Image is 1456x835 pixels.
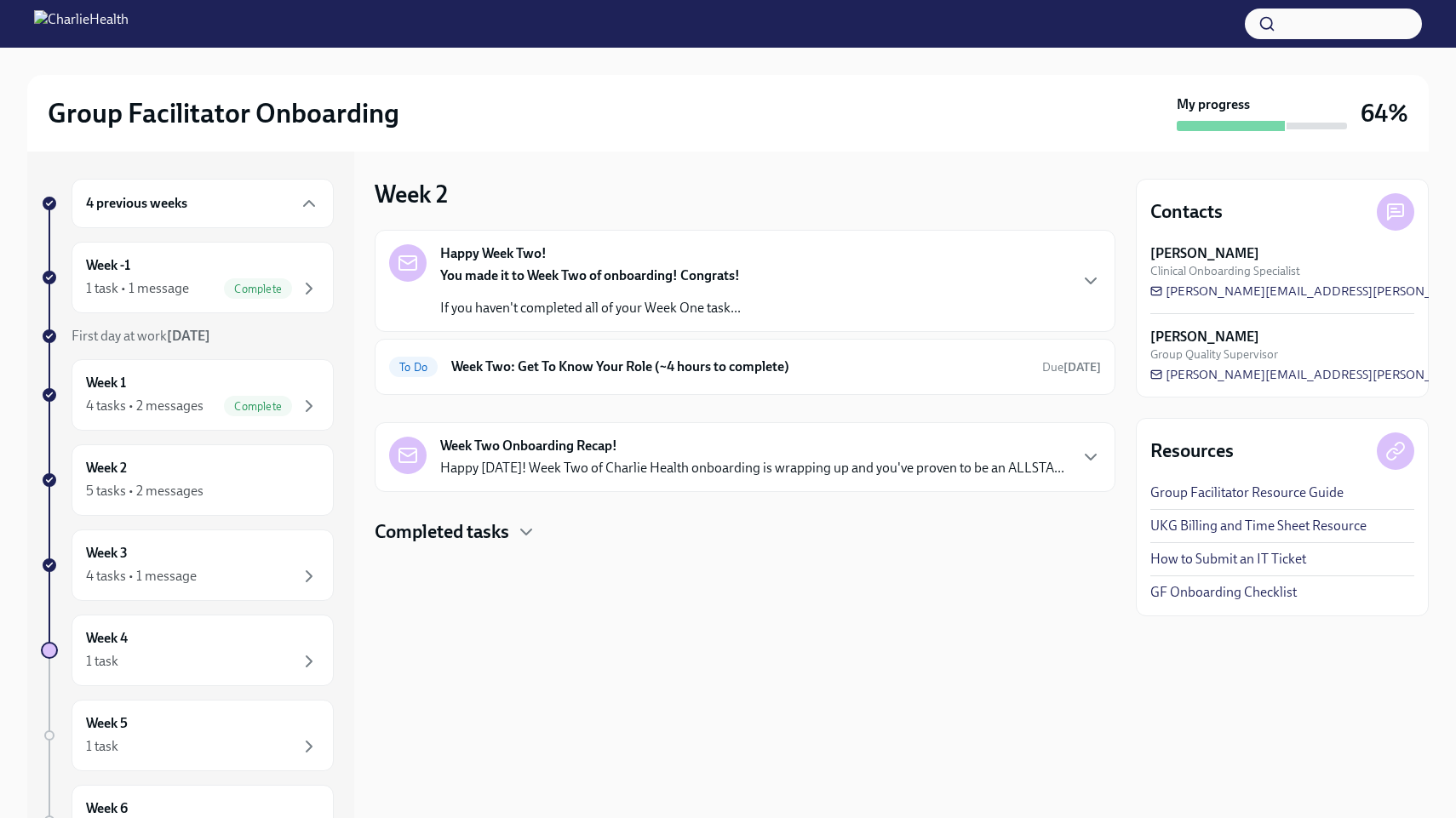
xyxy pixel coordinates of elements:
a: Week -11 task • 1 messageComplete [41,242,334,313]
h2: Group Facilitator Onboarding [48,96,399,130]
span: Due [1042,360,1101,375]
a: First day at work[DATE] [41,327,334,346]
strong: My progress [1177,95,1250,114]
div: Completed tasks [375,519,1115,545]
div: 4 previous weeks [72,179,334,228]
div: 1 task [86,652,118,671]
h6: Week 5 [86,714,128,733]
h6: 4 previous weeks [86,194,187,213]
a: To DoWeek Two: Get To Know Your Role (~4 hours to complete)Due[DATE] [389,353,1101,380]
strong: [PERSON_NAME] [1150,244,1259,263]
strong: [DATE] [167,328,210,344]
h6: Week 2 [86,459,127,478]
h6: Week 1 [86,374,126,392]
a: How to Submit an IT Ticket [1150,550,1306,569]
h4: Completed tasks [375,519,509,545]
h6: Week 6 [86,799,128,818]
span: First day at work [72,328,210,344]
span: To Do [389,361,438,374]
span: Complete [224,400,292,413]
span: Complete [224,283,292,295]
a: GF Onboarding Checklist [1150,583,1297,602]
span: Group Quality Supervisor [1150,346,1278,363]
strong: [PERSON_NAME] [1150,328,1259,346]
a: Week 41 task [41,615,334,686]
strong: [DATE] [1063,360,1101,375]
h6: Week 4 [86,629,128,648]
div: 5 tasks • 2 messages [86,482,203,500]
div: 1 task • 1 message [86,279,189,298]
p: Happy [DATE]! Week Two of Charlie Health onboarding is wrapping up and you've proven to be an ALL... [440,459,1064,478]
span: Clinical Onboarding Specialist [1150,263,1300,279]
p: If you haven't completed all of your Week One task... [440,299,741,317]
a: Week 34 tasks • 1 message [41,529,334,601]
div: 4 tasks • 2 messages [86,397,203,415]
img: CharlieHealth [34,10,129,37]
h6: Week 3 [86,544,128,563]
a: Week 25 tasks • 2 messages [41,444,334,516]
h6: Week Two: Get To Know Your Role (~4 hours to complete) [451,357,1029,376]
h4: Resources [1150,438,1234,464]
strong: You made it to Week Two of onboarding! Congrats! [440,267,740,283]
span: October 6th, 2025 10:00 [1042,359,1101,375]
a: Week 14 tasks • 2 messagesComplete [41,359,334,431]
div: 1 task [86,737,118,756]
a: Week 51 task [41,700,334,771]
div: 4 tasks • 1 message [86,567,197,586]
strong: Happy Week Two! [440,244,547,263]
a: Group Facilitator Resource Guide [1150,483,1344,502]
h3: 64% [1361,98,1408,129]
strong: Week Two Onboarding Recap! [440,437,617,455]
h4: Contacts [1150,199,1223,225]
a: UKG Billing and Time Sheet Resource [1150,517,1367,535]
h6: Week -1 [86,256,130,275]
h3: Week 2 [375,179,448,209]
